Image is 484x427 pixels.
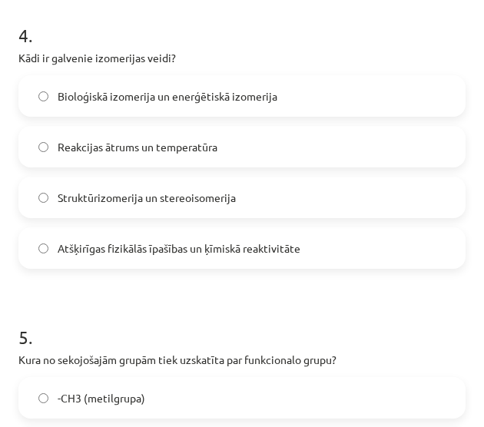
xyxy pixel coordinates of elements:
p: Kādi ir galvenie izomerijas veidi? [18,50,466,66]
span: Struktūrizomerija un stereoisomerija [58,190,236,206]
input: Atšķirīgas fizikālās īpašības un ķīmiskā reaktivitāte [38,243,48,253]
input: Struktūrizomerija un stereoisomerija [38,193,48,203]
h1: 5 . [18,300,466,347]
input: Bioloģiskā izomerija un enerģētiskā izomerija [38,91,48,101]
input: -CH3 (metilgrupa) [38,393,48,403]
span: Atšķirīgas fizikālās īpašības un ķīmiskā reaktivitāte [58,240,300,257]
span: -CH3 (metilgrupa) [58,390,145,406]
p: Kura no sekojošajām grupām tiek uzskatīta par funkcionalo grupu? [18,352,466,368]
span: Bioloģiskā izomerija un enerģētiskā izomerija [58,88,277,104]
span: Reakcijas ātrums un temperatūra [58,139,217,155]
input: Reakcijas ātrums un temperatūra [38,142,48,152]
